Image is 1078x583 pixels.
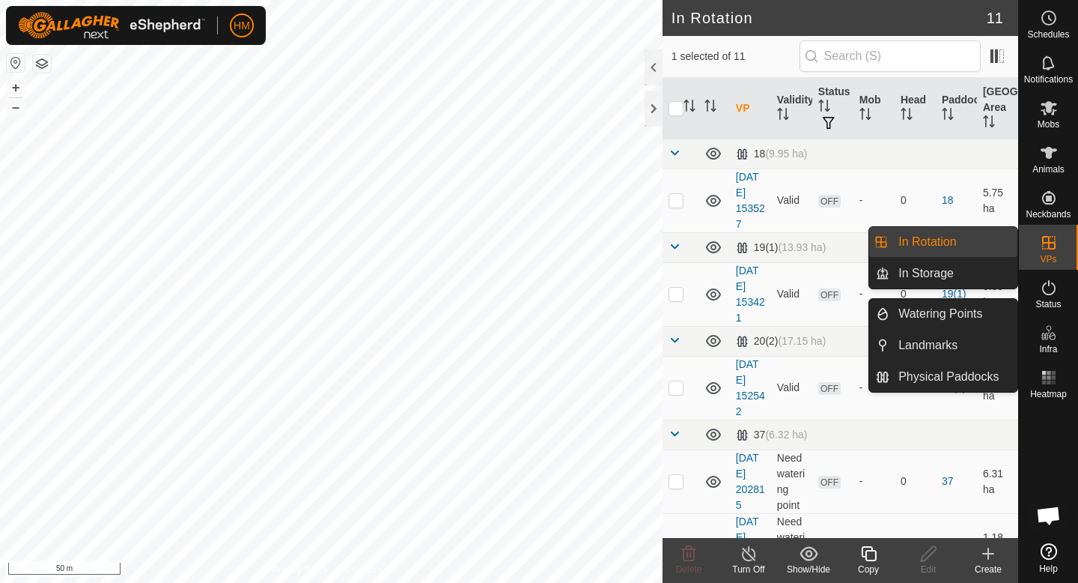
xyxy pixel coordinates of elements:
[818,382,841,395] span: OFF
[889,330,1017,360] a: Landmarks
[1040,255,1056,264] span: VPs
[895,513,936,577] td: 0
[869,227,1017,257] li: In Rotation
[898,233,956,251] span: In Rotation
[719,563,779,576] div: Turn Off
[18,12,205,39] img: Gallagher Logo
[942,194,954,206] a: 18
[771,262,812,326] td: Valid
[736,452,765,511] a: [DATE] 202815
[859,110,871,122] p-sorticon: Activate to sort
[859,193,889,208] div: -
[958,563,1018,576] div: Create
[869,299,1017,329] li: Watering Points
[736,429,808,441] div: 37
[1039,345,1057,354] span: Infra
[736,171,765,230] a: [DATE] 153527
[889,362,1017,392] a: Physical Paddocks
[779,563,838,576] div: Show/Hide
[1035,300,1061,309] span: Status
[901,110,913,122] p-sorticon: Activate to sort
[869,362,1017,392] li: Physical Paddocks
[7,54,25,72] button: Reset Map
[818,195,841,208] span: OFF
[853,78,895,139] th: Mob
[983,118,995,130] p-sorticon: Activate to sort
[1038,120,1059,129] span: Mobs
[736,516,765,575] a: [DATE] 202903
[898,368,999,386] span: Physical Paddocks
[779,335,826,347] span: (17.15 ha)
[977,262,1018,326] td: 8.69 ha
[895,169,936,232] td: 0
[1030,390,1067,399] span: Heatmap
[683,102,695,114] p-sorticon: Activate to sort
[346,564,390,577] a: Contact Us
[936,78,977,139] th: Paddock
[977,78,1018,139] th: [GEOGRAPHIC_DATA] Area
[771,450,812,513] td: Need watering point
[771,169,812,232] td: Valid
[895,78,936,139] th: Head
[779,241,826,253] span: (13.93 ha)
[859,380,889,396] div: -
[800,40,981,72] input: Search (S)
[234,18,250,34] span: HM
[272,564,328,577] a: Privacy Policy
[736,148,808,160] div: 18
[889,299,1017,329] a: Watering Points
[818,476,841,489] span: OFF
[777,110,789,122] p-sorticon: Activate to sort
[672,49,800,64] span: 1 selected of 11
[859,537,889,553] div: -
[736,358,765,417] a: [DATE] 152542
[1039,564,1058,573] span: Help
[1026,493,1071,538] div: Open chat
[818,289,841,301] span: OFF
[889,259,1017,289] a: In Storage
[859,474,889,489] div: -
[1024,75,1073,84] span: Notifications
[771,513,812,577] td: Need watering point
[672,9,987,27] h2: In Rotation
[771,78,812,139] th: Validity
[1019,537,1078,579] a: Help
[942,475,954,487] a: 37
[869,330,1017,360] li: Landmarks
[765,429,807,441] span: (6.32 ha)
[895,262,936,326] td: 0
[977,513,1018,577] td: 1.18 ha
[676,564,702,575] span: Delete
[838,563,898,576] div: Copy
[736,335,826,348] div: 20(2)
[898,563,958,576] div: Edit
[977,169,1018,232] td: 5.75 ha
[977,450,1018,513] td: 6.31 ha
[736,241,826,254] div: 19(1)
[859,286,889,302] div: -
[898,336,957,354] span: Landmarks
[942,110,954,122] p-sorticon: Activate to sort
[771,356,812,420] td: Valid
[736,265,765,324] a: [DATE] 153421
[765,148,807,160] span: (9.95 ha)
[1027,30,1069,39] span: Schedules
[7,79,25,97] button: +
[812,78,853,139] th: Status
[895,450,936,513] td: 0
[1032,165,1065,174] span: Animals
[818,102,830,114] p-sorticon: Activate to sort
[898,305,982,323] span: Watering Points
[942,288,966,300] a: 19(1)
[987,7,1003,29] span: 11
[33,55,51,73] button: Map Layers
[704,102,716,114] p-sorticon: Activate to sort
[869,259,1017,289] li: In Storage
[730,78,771,139] th: VP
[7,98,25,116] button: –
[898,265,954,283] span: In Storage
[1026,210,1071,219] span: Neckbands
[889,227,1017,257] a: In Rotation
